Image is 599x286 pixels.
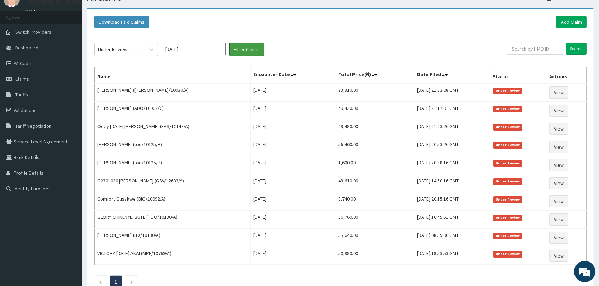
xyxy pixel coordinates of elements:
[117,4,134,21] div: Minimize live chat window
[335,229,414,247] td: 55,640.00
[95,211,251,229] td: GLORY CHINENYE IBUTE (TOO/10130/A)
[493,233,522,239] span: Under Review
[95,193,251,211] td: Comfort Olisakwe (BIO/10092/A)
[98,46,128,53] div: Under Review
[115,279,117,285] a: Page 1 is your current page
[335,68,414,84] th: Total Price(₦)
[493,142,522,149] span: Under Review
[493,251,522,258] span: Under Review
[414,211,490,229] td: [DATE] 16:45:51 GMT
[414,229,490,247] td: [DATE] 08:55:00 GMT
[162,43,226,56] input: Select Month and Year
[335,102,414,120] td: 49,430.00
[95,247,251,265] td: VICTORY [DATE] AKAI (MPP/10769/A)
[493,106,522,112] span: Under Review
[546,68,586,84] th: Actions
[250,138,335,157] td: [DATE]
[549,196,568,208] a: View
[95,157,251,175] td: [PERSON_NAME] (too/10125/B)
[414,247,490,265] td: [DATE] 18:53:53 GMT
[549,123,568,135] a: View
[490,68,546,84] th: Status
[566,43,587,55] input: Search
[335,193,414,211] td: 8,740.00
[250,84,335,102] td: [DATE]
[95,138,251,157] td: [PERSON_NAME] (too/10125/B)
[250,175,335,193] td: [DATE]
[507,43,563,55] input: Search by HMO ID
[41,90,98,161] span: We're online!
[95,84,251,102] td: [PERSON_NAME] ([PERSON_NAME]/10030/A)
[250,157,335,175] td: [DATE]
[95,102,251,120] td: [PERSON_NAME] (ADO/10002/C)
[549,159,568,171] a: View
[250,102,335,120] td: [DATE]
[414,68,490,84] th: Date Filed
[15,29,52,36] span: Switch Providers
[549,178,568,190] a: View
[335,157,414,175] td: 1,600.00
[250,120,335,138] td: [DATE]
[250,211,335,229] td: [DATE]
[335,138,414,157] td: 56,460.00
[549,232,568,244] a: View
[556,16,587,28] a: Add Claim
[335,175,414,193] td: 49,610.00
[95,120,251,138] td: Odey [DATE] [PERSON_NAME] (FPS/10148/A)
[25,9,42,14] a: Online
[37,40,119,49] div: Chat with us now
[493,160,522,167] span: Under Review
[414,193,490,211] td: [DATE] 20:15:16 GMT
[549,141,568,153] a: View
[549,87,568,99] a: View
[250,68,335,84] th: Encounter Date
[130,279,133,285] a: Next page
[414,102,490,120] td: [DATE] 21:17:01 GMT
[15,123,52,129] span: Tariff Negotiation
[549,105,568,117] a: View
[95,68,251,84] th: Name
[15,45,38,51] span: Dashboard
[493,215,522,221] span: Under Review
[250,193,335,211] td: [DATE]
[335,211,414,229] td: 56,760.00
[335,84,414,102] td: 73,810.00
[250,247,335,265] td: [DATE]
[13,36,29,53] img: d_794563401_company_1708531726252_794563401
[493,124,522,131] span: Under Review
[493,88,522,94] span: Under Review
[95,175,251,193] td: G2301020 [PERSON_NAME] (GSV/12683/A)
[95,229,251,247] td: [PERSON_NAME] (ITX/10130/A)
[229,43,264,57] button: Filter Claims
[4,194,135,219] textarea: Type your message and hit 'Enter'
[99,279,102,285] a: Previous page
[414,157,490,175] td: [DATE] 20:38:16 GMT
[549,214,568,226] a: View
[493,179,522,185] span: Under Review
[335,120,414,138] td: 49,480.00
[414,120,490,138] td: [DATE] 21:23:26 GMT
[15,92,28,98] span: Tariffs
[549,250,568,262] a: View
[414,175,490,193] td: [DATE] 14:50:16 GMT
[335,247,414,265] td: 50,980.00
[414,138,490,157] td: [DATE] 20:53:26 GMT
[493,197,522,203] span: Under Review
[250,229,335,247] td: [DATE]
[94,16,149,28] button: Download Paid Claims
[414,84,490,102] td: [DATE] 21:33:08 GMT
[15,76,29,83] span: Claims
